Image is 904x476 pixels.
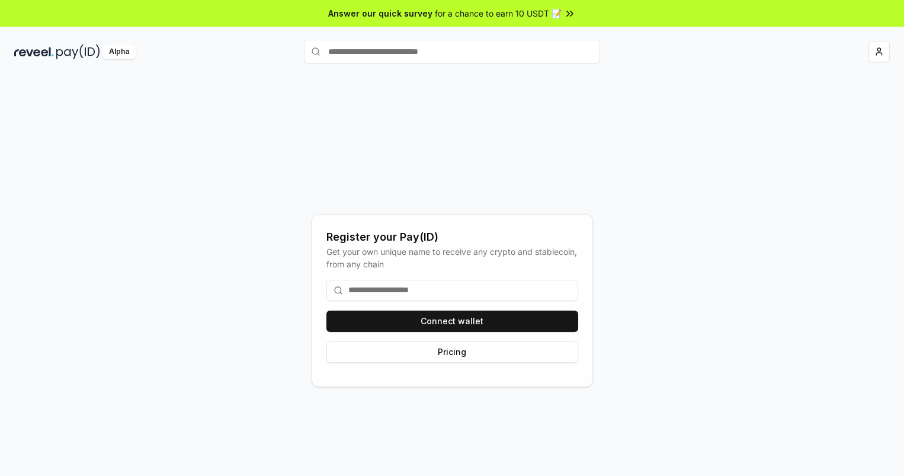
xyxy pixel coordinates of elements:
img: pay_id [56,44,100,59]
button: Pricing [326,341,578,363]
button: Connect wallet [326,311,578,332]
div: Alpha [102,44,136,59]
img: reveel_dark [14,44,54,59]
div: Register your Pay(ID) [326,229,578,245]
span: for a chance to earn 10 USDT 📝 [435,7,562,20]
div: Get your own unique name to receive any crypto and stablecoin, from any chain [326,245,578,270]
span: Answer our quick survey [328,7,432,20]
